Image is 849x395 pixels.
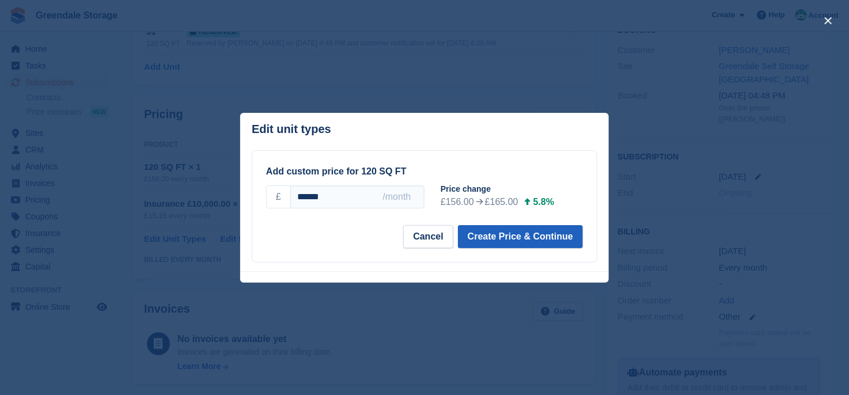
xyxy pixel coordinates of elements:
[458,225,583,248] button: Create Price & Continue
[441,183,592,195] div: Price change
[266,165,583,178] div: Add custom price for 120 SQ FT
[441,195,474,209] div: £156.00
[533,195,554,209] div: 5.8%
[485,195,518,209] div: £165.00
[819,12,837,30] button: close
[252,123,331,136] p: Edit unit types
[403,225,453,248] button: Cancel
